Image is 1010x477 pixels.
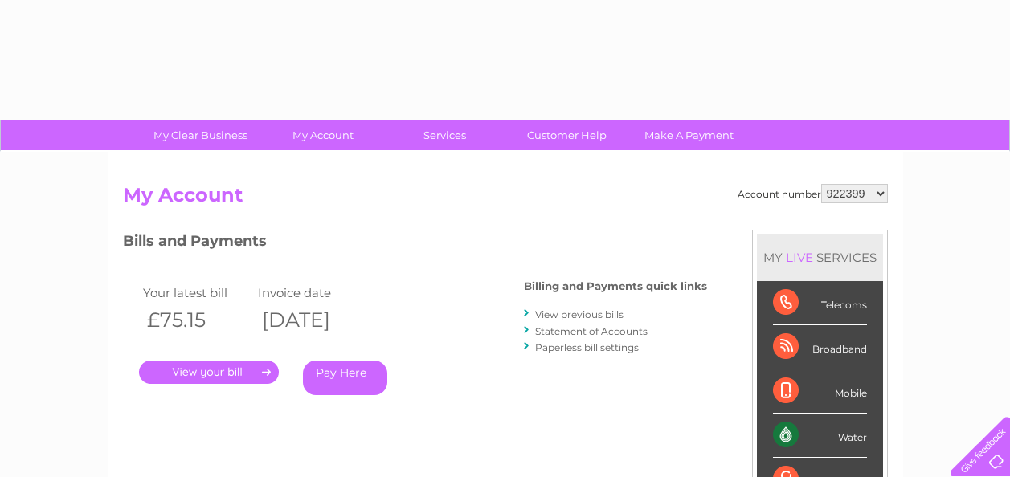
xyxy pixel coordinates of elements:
div: MY SERVICES [757,234,883,280]
h4: Billing and Payments quick links [524,280,707,292]
a: View previous bills [535,308,624,320]
a: Services [378,120,511,150]
div: Water [773,414,867,458]
a: . [139,361,279,384]
div: Mobile [773,369,867,414]
a: Pay Here [303,361,387,395]
div: Telecoms [773,281,867,325]
a: My Account [256,120,389,150]
h3: Bills and Payments [123,230,707,258]
a: Customer Help [501,120,633,150]
div: Account number [738,184,888,203]
td: Your latest bill [139,282,255,304]
a: Paperless bill settings [535,341,639,353]
a: Make A Payment [623,120,755,150]
h2: My Account [123,184,888,214]
div: LIVE [783,250,816,265]
td: Invoice date [254,282,370,304]
a: My Clear Business [134,120,267,150]
div: Broadband [773,325,867,369]
a: Statement of Accounts [535,325,648,337]
th: [DATE] [254,304,370,336]
th: £75.15 [139,304,255,336]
